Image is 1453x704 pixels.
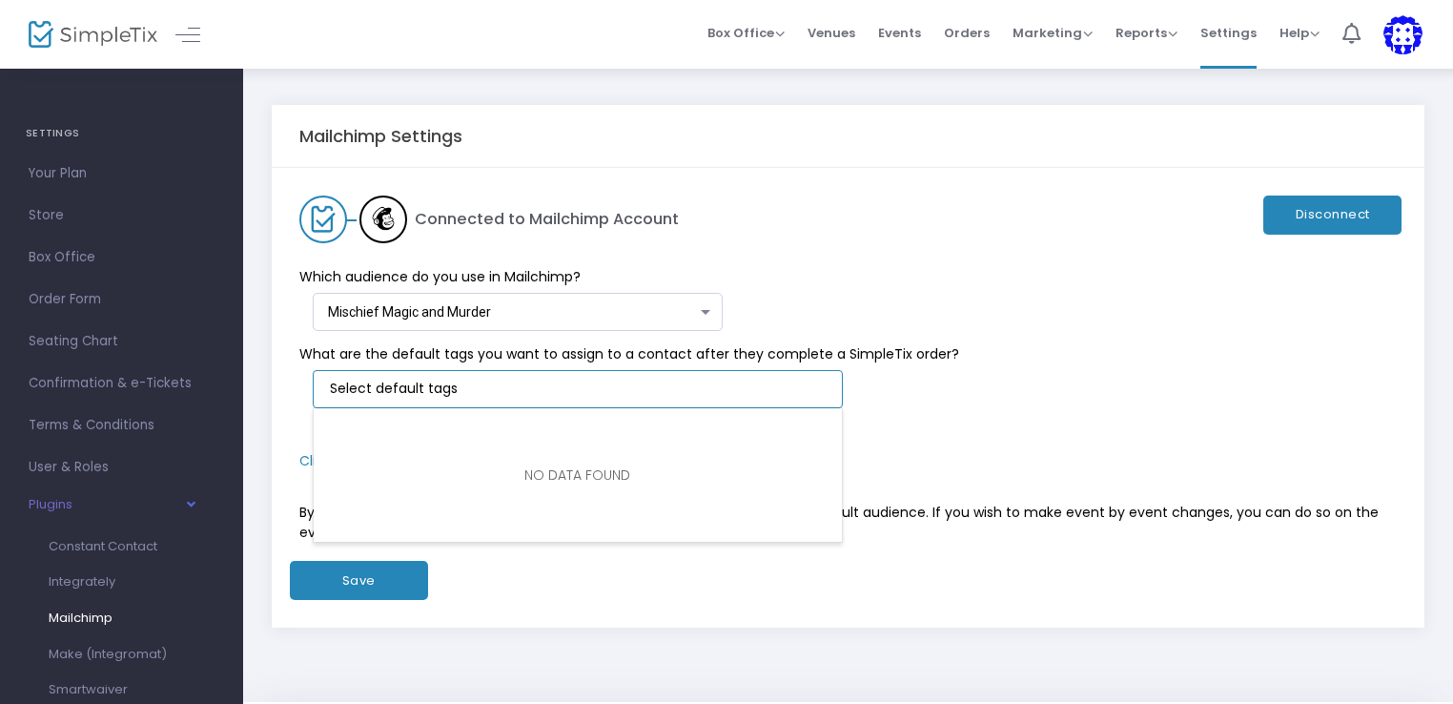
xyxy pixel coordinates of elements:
[49,680,128,698] span: Smartwaiver
[49,572,115,590] span: Integrately
[328,304,491,320] span: Mischief Magic and Murder
[49,609,113,627] span: Mailchimp
[290,561,428,600] button: Save
[299,126,462,147] h5: Mailchimp Settings
[29,413,215,438] span: Terms & Conditions
[29,203,215,228] span: Store
[370,205,397,232] img: Mailchimp logo
[330,379,833,399] input: NO DATA FOUND
[808,9,855,57] span: Venues
[33,564,181,600] a: Integrately
[26,114,217,153] h4: SETTINGS
[299,451,555,470] span: Click here to view advanced options
[29,287,215,312] span: Order Form
[29,497,194,522] button: Plugins
[29,371,215,396] span: Confirmation & e-Tickets
[29,161,215,186] span: Your Plan
[29,455,215,480] span: User & Roles
[33,528,181,565] a: Constant Contact
[290,344,1388,364] span: What are the default tags you want to assign to a contact after they complete a SimpleTix order?
[1115,24,1177,42] span: Reports
[49,645,167,663] span: Make (Integromat)
[1279,24,1320,42] span: Help
[29,329,215,354] span: Seating Chart
[29,245,215,270] span: Box Office
[49,537,157,555] span: Constant Contact
[944,9,990,57] span: Orders
[415,210,679,229] h5: Connected to Mailchimp Account
[1200,9,1257,57] span: Settings
[1263,196,1402,235] button: Disconnect
[707,24,785,42] span: Box Office
[290,267,1388,287] span: Which audience do you use in Mailchimp?
[299,503,1398,543] p: By default, all emails for ticket buyers will be uploaded for all events into the default audienc...
[524,466,630,485] div: NO DATA FOUND
[33,636,181,673] a: Make (Integromat)
[33,600,181,636] a: Mailchimp
[1013,24,1093,42] span: Marketing
[309,205,338,234] img: SimpleTix logo
[878,9,921,57] span: Events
